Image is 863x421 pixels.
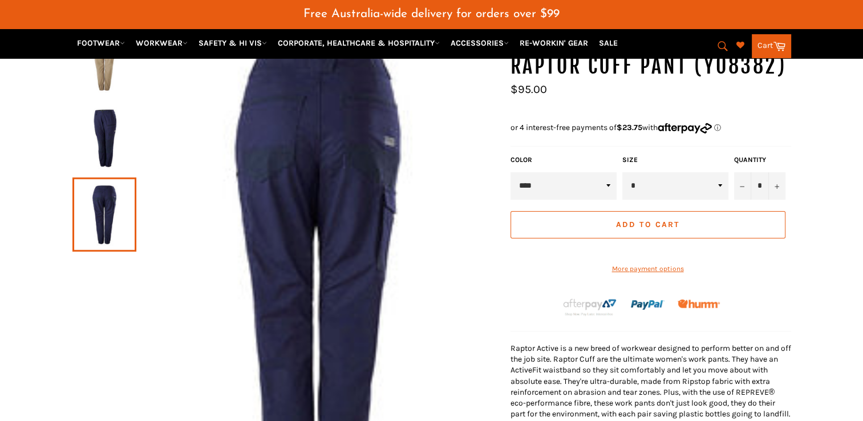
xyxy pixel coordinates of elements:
img: HARD Yakka Womens Raptor Cuff Pant (Y08382) - Workin' Gear [78,30,131,93]
img: paypal.png [631,288,665,322]
button: Add to Cart [510,211,785,238]
span: Free Australia-wide delivery for orders over $99 [303,8,560,20]
button: Increase item quantity by one [768,172,785,200]
label: Color [510,155,617,165]
img: HARD Yakka Womens Raptor Cuff Pant (Y08382) - Workin' Gear [78,107,131,169]
span: $95.00 [510,83,547,96]
p: Raptor Active is a new breed of workwear designed to perform better on and off the job site. Rapt... [510,343,791,420]
label: Quantity [734,155,785,165]
a: Cart [752,34,791,58]
a: ACCESSORIES [446,33,513,53]
img: Humm_core_logo_RGB-01_300x60px_small_195d8312-4386-4de7-b182-0ef9b6303a37.png [678,299,720,308]
a: RE-WORKIN' GEAR [515,33,593,53]
a: WORKWEAR [131,33,192,53]
label: Size [622,155,728,165]
span: Add to Cart [616,220,679,229]
a: FOOTWEAR [72,33,129,53]
button: Reduce item quantity by one [734,172,751,200]
img: Afterpay-Logo-on-dark-bg_large.png [562,297,618,317]
a: CORPORATE, HEALTHCARE & HOSPITALITY [273,33,444,53]
a: SALE [594,33,622,53]
a: SAFETY & HI VIS [194,33,272,53]
a: More payment options [510,264,785,274]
